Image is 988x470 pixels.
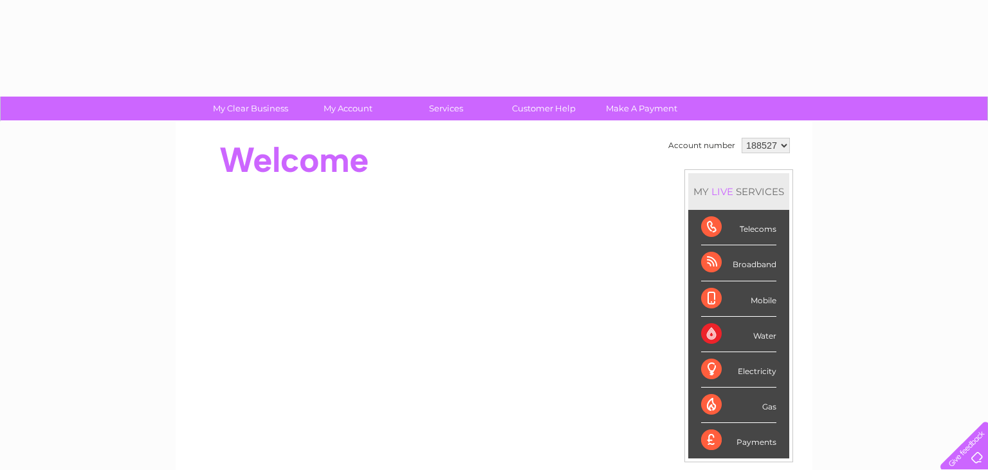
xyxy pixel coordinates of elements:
div: Gas [701,388,776,423]
div: Electricity [701,352,776,388]
a: My Clear Business [197,97,304,120]
a: Services [393,97,499,120]
a: Customer Help [491,97,597,120]
div: Water [701,317,776,352]
div: MY SERVICES [688,173,789,210]
div: Payments [701,423,776,458]
div: LIVE [709,185,736,198]
div: Mobile [701,281,776,317]
td: Account number [665,135,738,156]
a: My Account [295,97,401,120]
div: Broadband [701,245,776,281]
div: Telecoms [701,210,776,245]
a: Make A Payment [589,97,695,120]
